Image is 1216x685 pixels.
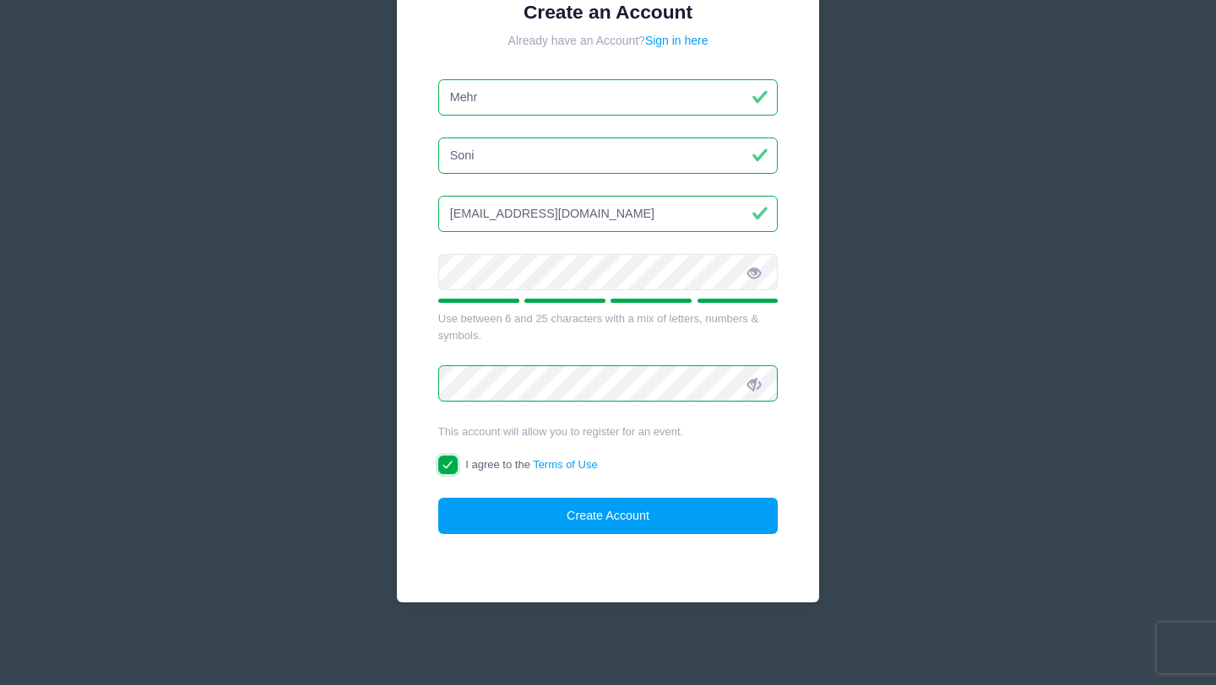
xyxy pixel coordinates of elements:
[438,498,779,534] button: Create Account
[645,34,708,47] a: Sign in here
[438,423,779,440] div: This account will allow you to register for an event.
[438,32,779,50] div: Already have an Account?
[438,456,458,475] input: I agree to theTerms of Use
[438,310,779,343] div: Use between 6 and 25 characters with a mix of letters, numbers & symbols.
[438,1,779,24] h1: Create an Account
[438,196,779,232] input: Email
[438,79,779,116] input: First Name
[465,458,597,471] span: I agree to the
[438,138,779,174] input: Last Name
[533,458,598,471] a: Terms of Use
